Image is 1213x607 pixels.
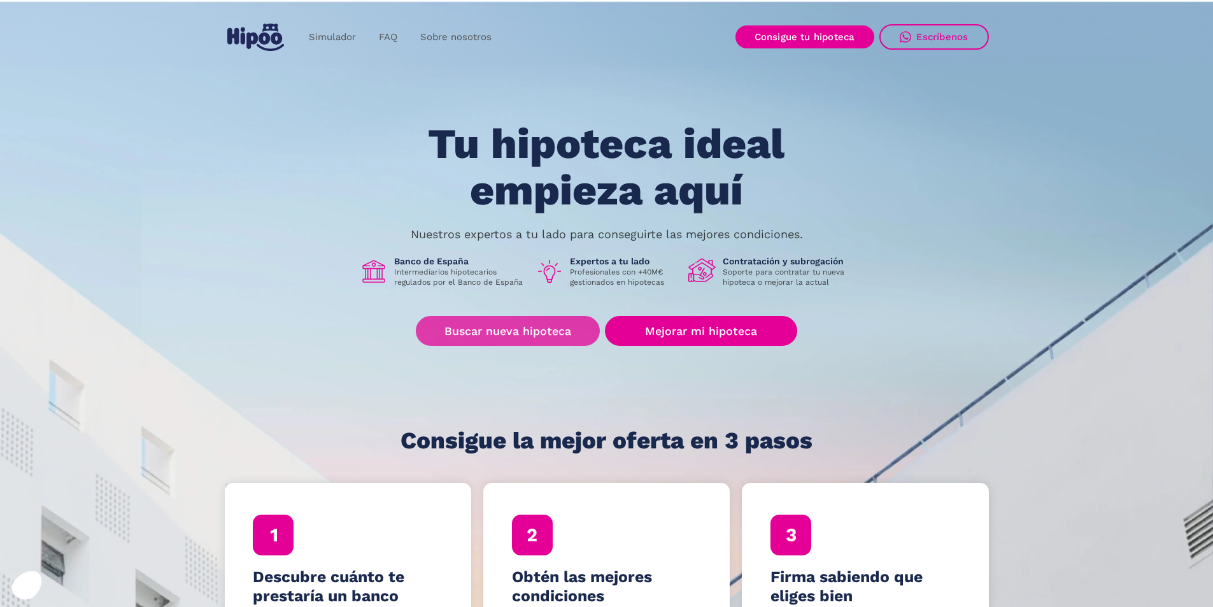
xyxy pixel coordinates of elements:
a: Escríbenos [879,24,989,50]
div: Escríbenos [916,31,968,43]
p: Soporte para contratar tu nueva hipoteca o mejorar la actual [723,267,854,287]
h1: Expertos a tu lado [570,255,678,267]
p: Nuestros expertos a tu lado para conseguirte las mejores condiciones. [411,229,803,239]
a: Mejorar mi hipoteca [605,316,797,346]
h1: Tu hipoteca ideal empieza aquí [365,121,848,213]
a: Buscar nueva hipoteca [416,316,600,346]
a: Consigue tu hipoteca [735,25,874,48]
a: FAQ [367,25,409,50]
a: home [225,18,287,56]
a: Simulador [297,25,367,50]
h1: Banco de España [394,255,525,267]
h1: Consigue la mejor oferta en 3 pasos [401,428,812,453]
a: Sobre nosotros [409,25,503,50]
p: Intermediarios hipotecarios regulados por el Banco de España [394,267,525,287]
h4: Obtén las mejores condiciones [512,568,702,606]
h4: Descubre cuánto te prestaría un banco [253,568,443,606]
p: Profesionales con +40M€ gestionados en hipotecas [570,267,678,287]
h1: Contratación y subrogación [723,255,854,267]
h4: Firma sabiendo que eliges bien [770,568,960,606]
